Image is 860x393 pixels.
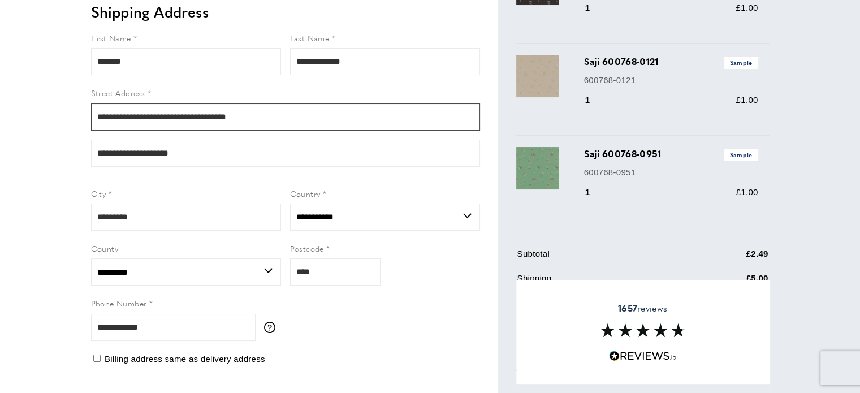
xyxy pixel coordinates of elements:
strong: 1657 [618,301,637,314]
span: Billing address same as delivery address [105,354,265,364]
span: First Name [91,32,131,44]
input: Billing address same as delivery address [93,355,101,362]
span: Postcode [290,243,324,254]
span: Sample [724,149,758,161]
span: Country [290,188,321,199]
h3: Saji 600768-0121 [584,55,758,68]
img: Saji 600768-0951 [516,147,559,189]
div: 1 [584,185,606,199]
span: Phone Number [91,297,147,309]
span: £1.00 [736,187,758,197]
img: Reviews.io 5 stars [609,351,677,361]
span: City [91,188,106,199]
p: 600768-0951 [584,166,758,179]
span: County [91,243,118,254]
span: Sample [724,57,758,68]
span: Last Name [290,32,330,44]
td: £5.00 [690,271,768,293]
span: £1.00 [736,95,758,105]
img: Reviews section [600,323,685,337]
td: £2.49 [690,247,768,269]
p: 600768-0121 [584,74,758,87]
td: Shipping [517,271,689,293]
button: More information [264,322,281,333]
span: £1.00 [736,3,758,12]
h2: Shipping Address [91,2,480,22]
span: Street Address [91,87,145,98]
span: reviews [618,303,667,314]
div: 1 [584,1,606,15]
h3: Saji 600768-0951 [584,147,758,161]
div: 1 [584,93,606,107]
img: Saji 600768-0121 [516,55,559,97]
td: Subtotal [517,247,689,269]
